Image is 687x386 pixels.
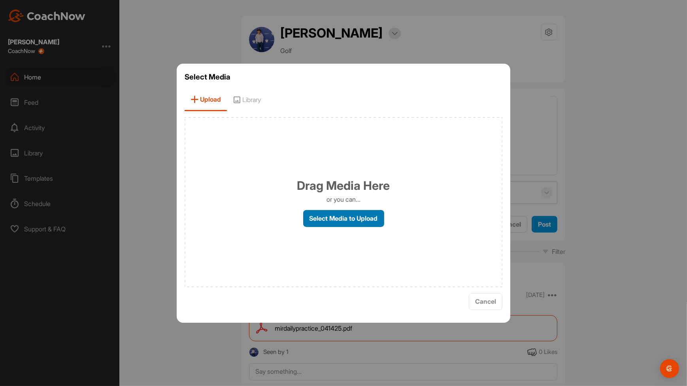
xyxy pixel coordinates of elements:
[297,177,390,195] h1: Drag Media Here
[660,359,679,378] div: Open Intercom Messenger
[469,293,502,310] button: Cancel
[475,297,496,305] span: Cancel
[185,72,502,83] h3: Select Media
[303,210,384,227] label: Select Media to Upload
[185,89,227,111] span: Upload
[227,89,267,111] span: Library
[327,195,360,204] p: or you can...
